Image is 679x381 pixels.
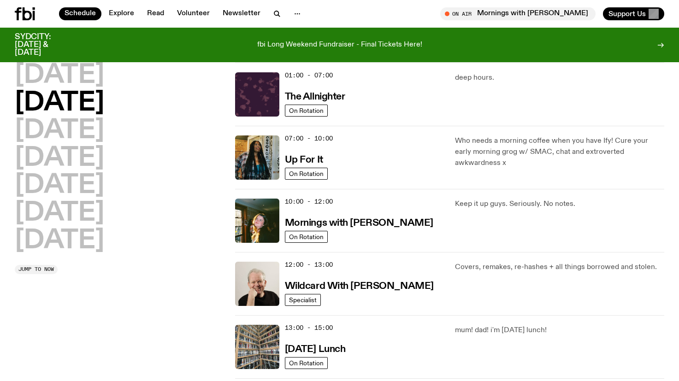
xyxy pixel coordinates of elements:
[455,325,664,336] p: mum! dad! i'm [DATE] lunch!
[15,90,104,116] button: [DATE]
[15,200,104,226] button: [DATE]
[235,135,279,180] img: Ify - a Brown Skin girl with black braided twists, looking up to the side with her tongue stickin...
[15,173,104,199] button: [DATE]
[285,155,323,165] h3: Up For It
[103,7,140,20] a: Explore
[285,357,328,369] a: On Rotation
[15,33,74,57] h3: SYDCITY: [DATE] & [DATE]
[217,7,266,20] a: Newsletter
[455,262,664,273] p: Covers, remakes, re-hashes + all things borrowed and stolen.
[285,343,346,354] a: [DATE] Lunch
[603,7,664,20] button: Support Us
[235,262,279,306] img: Stuart is smiling charmingly, wearing a black t-shirt against a stark white background.
[285,197,333,206] span: 10:00 - 12:00
[608,10,646,18] span: Support Us
[285,153,323,165] a: Up For It
[455,199,664,210] p: Keep it up guys. Seriously. No notes.
[285,280,434,291] a: Wildcard With [PERSON_NAME]
[285,260,333,269] span: 12:00 - 13:00
[59,7,101,20] a: Schedule
[285,345,346,354] h3: [DATE] Lunch
[285,323,333,332] span: 13:00 - 15:00
[285,294,321,306] a: Specialist
[285,92,345,102] h3: The Allnighter
[15,265,58,274] button: Jump to now
[285,168,328,180] a: On Rotation
[171,7,215,20] a: Volunteer
[257,41,422,49] p: fbi Long Weekend Fundraiser - Final Tickets Here!
[289,360,324,367] span: On Rotation
[15,63,104,88] button: [DATE]
[285,217,433,228] a: Mornings with [PERSON_NAME]
[15,146,104,171] button: [DATE]
[18,267,54,272] span: Jump to now
[289,234,324,240] span: On Rotation
[289,297,317,304] span: Specialist
[285,90,345,102] a: The Allnighter
[440,7,596,20] button: On AirMornings with [PERSON_NAME]
[455,72,664,83] p: deep hours.
[142,7,170,20] a: Read
[15,118,104,144] button: [DATE]
[289,170,324,177] span: On Rotation
[285,218,433,228] h3: Mornings with [PERSON_NAME]
[285,231,328,243] a: On Rotation
[289,107,324,114] span: On Rotation
[285,105,328,117] a: On Rotation
[455,135,664,169] p: Who needs a morning coffee when you have Ify! Cure your early morning grog w/ SMAC, chat and extr...
[285,71,333,80] span: 01:00 - 07:00
[15,228,104,254] button: [DATE]
[235,199,279,243] img: Freya smiles coyly as she poses for the image.
[285,281,434,291] h3: Wildcard With [PERSON_NAME]
[235,325,279,369] img: A corner shot of the fbi music library
[285,134,333,143] span: 07:00 - 10:00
